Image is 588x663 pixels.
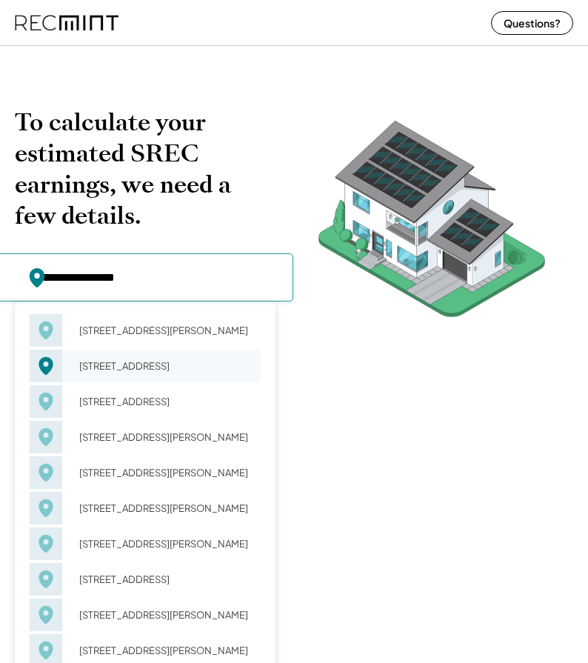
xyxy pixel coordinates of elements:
div: [STREET_ADDRESS][PERSON_NAME] [70,640,261,661]
div: [STREET_ADDRESS][PERSON_NAME] [70,320,261,341]
div: [STREET_ADDRESS][PERSON_NAME] [70,533,261,554]
div: [STREET_ADDRESS] [70,391,261,412]
img: RecMintArtboard%207.png [290,107,573,339]
h2: To calculate your estimated SREC earnings, we need a few details. [15,107,275,231]
div: [STREET_ADDRESS][PERSON_NAME] [70,462,261,483]
img: recmint-logotype%403x%20%281%29.jpeg [15,3,118,42]
div: [STREET_ADDRESS][PERSON_NAME] [70,498,261,519]
button: Questions? [491,11,573,35]
div: [STREET_ADDRESS][PERSON_NAME] [70,604,261,625]
div: [STREET_ADDRESS] [70,356,261,376]
div: [STREET_ADDRESS][PERSON_NAME] [70,427,261,447]
div: [STREET_ADDRESS] [70,569,261,590]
